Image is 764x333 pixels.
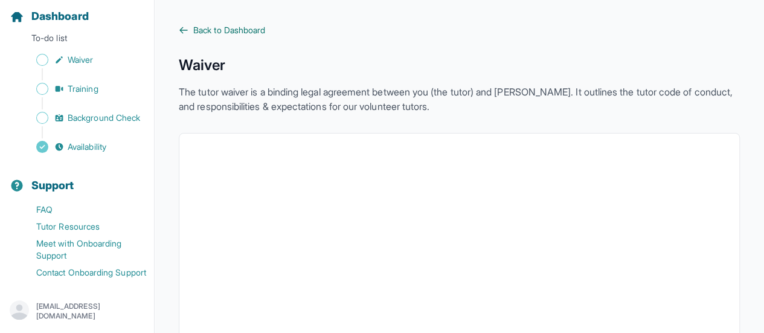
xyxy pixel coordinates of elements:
[10,80,154,97] a: Training
[5,158,149,199] button: Support
[31,8,89,25] span: Dashboard
[68,83,98,95] span: Training
[10,235,154,264] a: Meet with Onboarding Support
[68,141,106,153] span: Availability
[31,177,74,194] span: Support
[10,264,154,281] a: Contact Onboarding Support
[10,8,89,25] a: Dashboard
[10,218,154,235] a: Tutor Resources
[10,138,154,155] a: Availability
[179,85,740,114] p: The tutor waiver is a binding legal agreement between you (the tutor) and [PERSON_NAME]. It outli...
[36,302,144,321] p: [EMAIL_ADDRESS][DOMAIN_NAME]
[179,24,740,36] a: Back to Dashboard
[193,24,265,36] span: Back to Dashboard
[179,56,740,75] h1: Waiver
[68,54,93,66] span: Waiver
[10,109,154,126] a: Background Check
[68,112,140,124] span: Background Check
[10,201,154,218] a: FAQ
[10,51,154,68] a: Waiver
[10,300,144,322] button: [EMAIL_ADDRESS][DOMAIN_NAME]
[5,32,149,49] p: To-do list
